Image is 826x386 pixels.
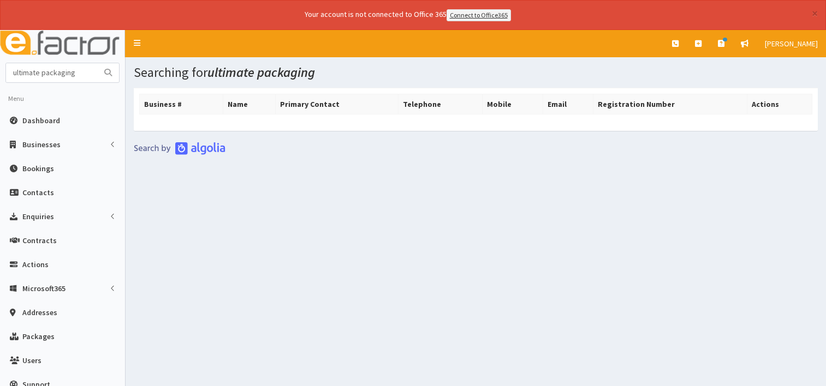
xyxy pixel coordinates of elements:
[543,94,593,114] th: Email
[6,63,98,82] input: Search...
[134,142,225,155] img: search-by-algolia-light-background.png
[765,39,818,49] span: [PERSON_NAME]
[447,9,511,21] a: Connect to Office365
[22,236,57,245] span: Contracts
[747,94,812,114] th: Actions
[22,140,61,149] span: Businesses
[88,9,727,21] div: Your account is not connected to Office 365
[207,64,315,81] i: ultimate packaging
[140,94,223,114] th: Business #
[223,94,276,114] th: Name
[22,164,54,173] span: Bookings
[276,94,398,114] th: Primary Contact
[22,212,54,221] span: Enquiries
[22,188,54,197] span: Contacts
[483,94,543,114] th: Mobile
[22,331,55,341] span: Packages
[757,30,826,57] a: [PERSON_NAME]
[134,65,818,80] h1: Searching for
[22,307,57,317] span: Addresses
[22,355,41,365] span: Users
[398,94,483,114] th: Telephone
[22,260,49,269] span: Actions
[812,8,818,19] button: ×
[22,284,66,293] span: Microsoft365
[22,116,60,125] span: Dashboard
[593,94,747,114] th: Registration Number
